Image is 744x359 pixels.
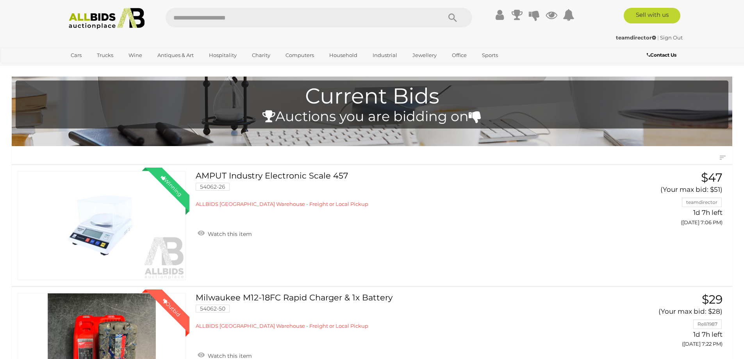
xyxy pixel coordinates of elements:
[202,293,606,330] a: Milwaukee M12-18FC Rapid Charger & 1x Battery 54062-50 ALLBIDS [GEOGRAPHIC_DATA] Warehouse - Frei...
[407,49,442,62] a: Jewellery
[196,227,254,239] a: Watch this item
[202,171,606,208] a: AMPUT Industry Electronic Scale 457 54062-26 ALLBIDS [GEOGRAPHIC_DATA] Warehouse - Freight or Loc...
[123,49,147,62] a: Wine
[701,170,723,185] span: $47
[368,49,402,62] a: Industrial
[433,8,472,27] button: Search
[447,49,472,62] a: Office
[206,230,252,238] span: Watch this item
[657,34,659,41] span: |
[280,49,319,62] a: Computers
[66,62,131,75] a: [GEOGRAPHIC_DATA]
[702,292,723,307] span: $29
[204,49,242,62] a: Hospitality
[152,49,199,62] a: Antiques & Art
[647,51,678,59] a: Contact Us
[624,8,680,23] a: Sell with us
[64,8,149,29] img: Allbids.com.au
[618,293,724,352] a: $29 (Your max bid: $28) Relli1987 1d 7h left ([DATE] 7:22 PM)
[247,49,275,62] a: Charity
[18,171,186,280] a: Winning
[66,49,87,62] a: Cars
[618,171,724,230] a: $47 (Your max bid: $51) teamdirector 1d 7h left ([DATE] 7:06 PM)
[647,52,676,58] b: Contact Us
[477,49,503,62] a: Sports
[153,168,189,204] div: Winning
[324,49,362,62] a: Household
[153,289,189,325] div: Outbid
[660,34,683,41] a: Sign Out
[616,34,657,41] a: teamdirector
[20,84,724,108] h1: Current Bids
[20,109,724,124] h4: Auctions you are bidding on
[616,34,656,41] strong: teamdirector
[92,49,118,62] a: Trucks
